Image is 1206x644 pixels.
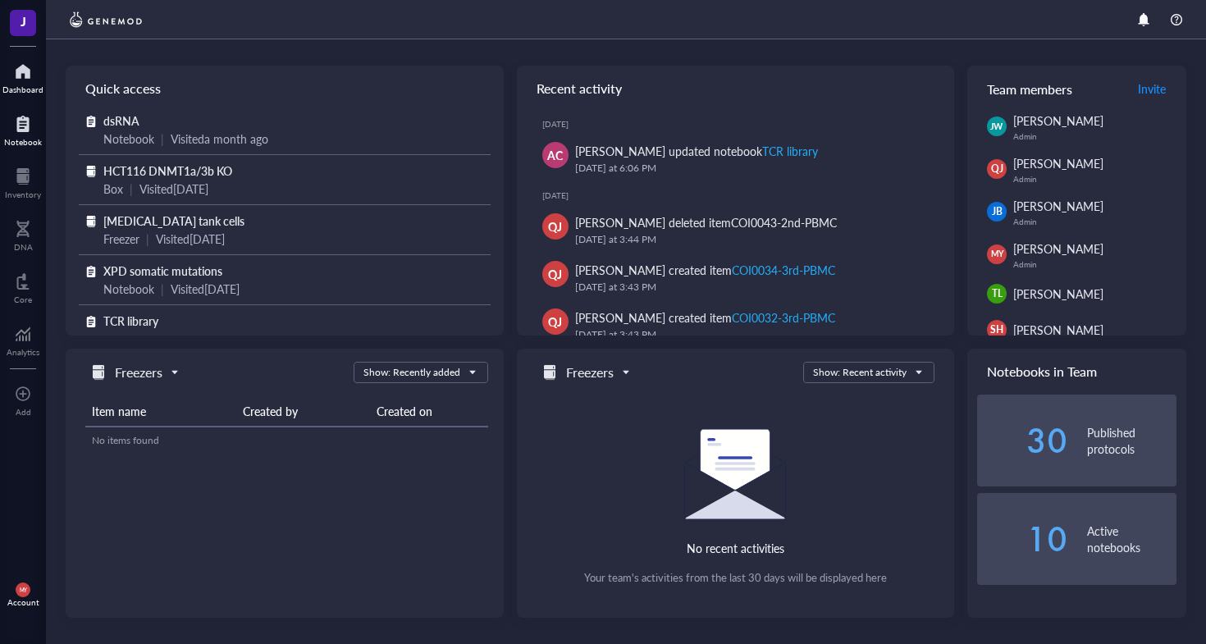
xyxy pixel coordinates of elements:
div: TCR library [762,143,818,159]
a: Core [14,268,32,304]
div: Add [16,407,31,417]
span: [PERSON_NAME] [1013,112,1103,129]
a: Inventory [5,163,41,199]
div: Notebook [103,330,154,348]
div: Admin [1013,131,1176,141]
div: [PERSON_NAME] deleted item [575,213,837,231]
div: Active notebooks [1087,523,1176,555]
div: Show: Recently added [363,365,460,380]
div: Visited [DATE] [171,330,240,348]
a: DNA [14,216,33,252]
div: | [161,280,164,298]
div: Your team's activities from the last 30 days will be displayed here [584,570,888,585]
div: COI0043-2nd-PBMC [731,214,837,231]
span: [PERSON_NAME] [1013,322,1103,338]
div: [PERSON_NAME] created item [575,308,835,327]
div: Team members [967,66,1186,112]
div: COI0034-3rd-PBMC [732,262,835,278]
span: QJ [991,162,1003,176]
span: AC [547,146,563,164]
a: QJ[PERSON_NAME] created itemCOI0034-3rd-PBMC[DATE] at 3:43 PM [530,254,942,302]
span: HCT116 DNMT1a/3b KO [103,162,232,179]
div: | [146,230,149,248]
span: [PERSON_NAME] [1013,198,1103,214]
div: | [161,330,164,348]
span: Invite [1138,80,1166,97]
span: TL [992,286,1003,301]
div: | [161,130,164,148]
div: [DATE] at 6:06 PM [575,160,929,176]
div: [DATE] at 3:43 PM [575,279,929,295]
span: [PERSON_NAME] [1013,240,1103,257]
div: Analytics [7,347,39,357]
span: JW [990,120,1003,133]
img: Empty state [684,429,786,519]
div: No recent activities [687,539,784,557]
div: [DATE] at 3:44 PM [575,231,929,248]
div: Account [7,597,39,607]
div: COI0032-3rd-PBMC [732,309,835,326]
div: [PERSON_NAME] updated notebook [575,142,818,160]
div: Admin [1013,259,1176,269]
span: MY [990,248,1003,260]
div: [DATE] [542,190,942,200]
div: Notebook [4,137,42,147]
span: QJ [548,265,562,283]
div: 30 [977,427,1067,454]
a: Dashboard [2,58,43,94]
div: Box [103,180,123,198]
img: genemod-logo [66,10,146,30]
div: | [130,180,133,198]
div: Freezer [103,230,139,248]
a: AC[PERSON_NAME] updated notebookTCR library[DATE] at 6:06 PM [530,135,942,183]
div: Notebook [103,280,154,298]
button: Invite [1137,75,1167,102]
h5: Freezers [115,363,162,382]
div: Recent activity [517,66,955,112]
div: [PERSON_NAME] created item [575,261,835,279]
span: MY [19,587,26,593]
div: Visited [DATE] [139,180,208,198]
span: [PERSON_NAME] [1013,155,1103,171]
div: Quick access [66,66,504,112]
a: Notebook [4,111,42,147]
span: JB [992,204,1003,219]
span: [MEDICAL_DATA] tank cells [103,212,244,229]
div: Admin [1013,174,1176,184]
div: Dashboard [2,84,43,94]
h5: Freezers [566,363,614,382]
span: XPD somatic mutations [103,263,222,279]
span: SH [990,322,1003,337]
div: DNA [14,242,33,252]
div: Notebooks in Team [967,349,1186,395]
div: Visited a month ago [171,130,268,148]
div: Show: Recent activity [813,365,907,380]
div: Visited [DATE] [156,230,225,248]
th: Created by [236,396,371,427]
div: No items found [92,433,482,448]
span: J [21,11,26,31]
span: [PERSON_NAME] [1013,285,1103,302]
span: TCR library [103,313,158,329]
div: Published protocols [1087,424,1176,457]
div: Admin [1013,217,1176,226]
a: QJ[PERSON_NAME] created itemCOI0032-3rd-PBMC[DATE] at 3:43 PM [530,302,942,349]
div: 10 [977,526,1067,552]
div: [DATE] [542,119,942,129]
div: Inventory [5,190,41,199]
span: dsRNA [103,112,139,129]
div: Core [14,295,32,304]
a: Analytics [7,321,39,357]
th: Item name [85,396,236,427]
div: Visited [DATE] [171,280,240,298]
div: Notebook [103,130,154,148]
th: Created on [370,396,488,427]
span: QJ [548,217,562,235]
